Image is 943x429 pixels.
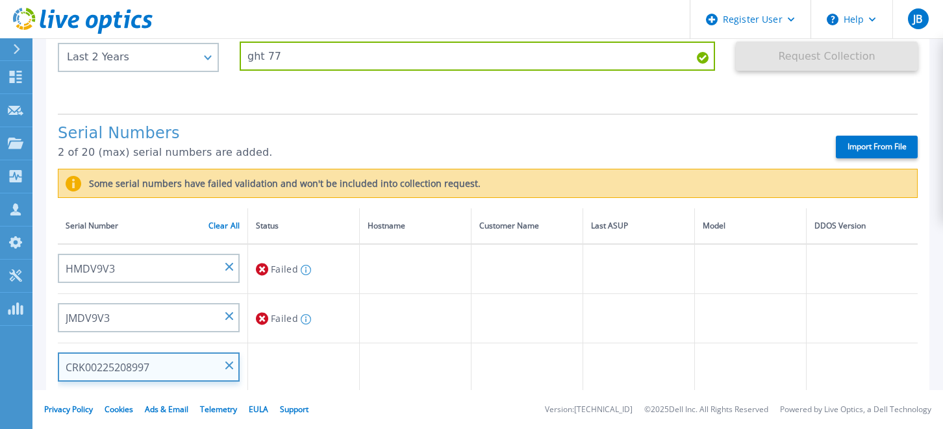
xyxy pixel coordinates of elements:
li: Version: [TECHNICAL_ID] [545,406,633,414]
div: Failed [256,306,351,330]
input: Enter Project Name [240,42,715,71]
a: Ads & Email [145,404,188,415]
div: Last 2 Years [67,51,195,63]
label: Some serial numbers have failed validation and won't be included into collection request. [81,178,481,189]
span: JB [913,14,922,24]
label: Import From File [836,136,918,158]
input: Enter Serial Number [58,254,240,283]
th: Hostname [359,208,471,244]
input: Enter Serial Number [58,352,240,382]
a: Telemetry [200,404,237,415]
li: © 2025 Dell Inc. All Rights Reserved [644,406,768,414]
th: Status [248,208,360,244]
h1: Serial Numbers [58,125,813,143]
input: Enter Serial Number [58,303,240,332]
a: EULA [249,404,268,415]
button: Request Collection [736,42,918,71]
a: Clear All [208,221,240,230]
th: Customer Name [471,208,583,244]
a: Privacy Policy [44,404,93,415]
th: Last ASUP [583,208,694,244]
p: 2 of 20 (max) serial numbers are added. [58,147,813,158]
div: Failed [256,257,351,281]
div: Serial Number [66,219,240,233]
a: Support [280,404,308,415]
th: Model [694,208,806,244]
li: Powered by Live Optics, a Dell Technology [780,406,931,414]
th: DDOS Version [806,208,918,244]
a: Cookies [105,404,133,415]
